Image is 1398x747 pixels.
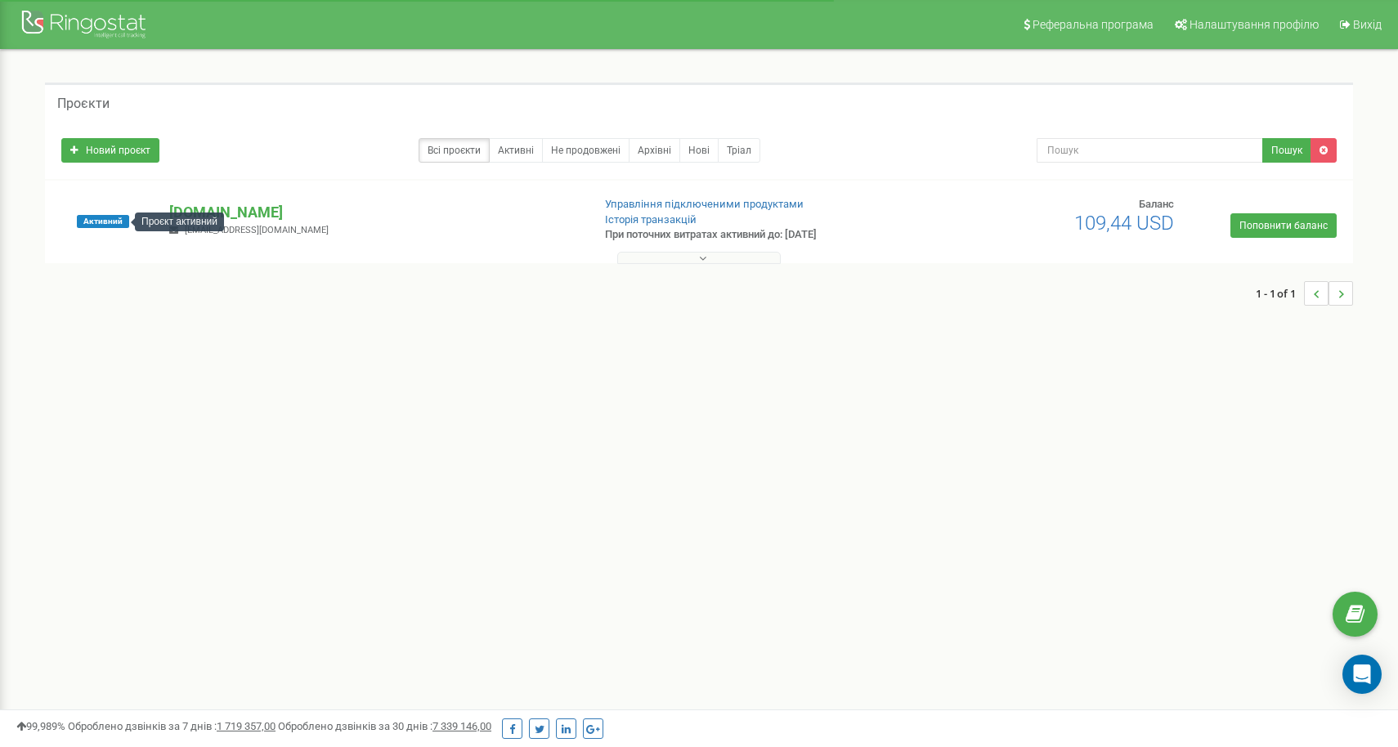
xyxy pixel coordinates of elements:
[77,215,129,228] span: Активний
[718,138,760,163] a: Тріал
[1342,655,1382,694] div: Open Intercom Messenger
[489,138,543,163] a: Активні
[1256,281,1304,306] span: 1 - 1 of 1
[605,213,697,226] a: Історія транзакцій
[542,138,630,163] a: Не продовжені
[605,198,804,210] a: Управління підключеними продуктами
[1033,18,1154,31] span: Реферальна програма
[1074,212,1174,235] span: 109,44 USD
[1256,265,1353,322] nav: ...
[419,138,490,163] a: Всі проєкти
[679,138,719,163] a: Нові
[629,138,680,163] a: Архівні
[1230,213,1337,238] a: Поповнити баланс
[1139,198,1174,210] span: Баланс
[68,720,276,732] span: Оброблено дзвінків за 7 днів :
[1190,18,1319,31] span: Налаштування профілю
[185,225,329,235] span: [EMAIL_ADDRESS][DOMAIN_NAME]
[169,202,578,223] p: [DOMAIN_NAME]
[16,720,65,732] span: 99,989%
[61,138,159,163] a: Новий проєкт
[135,212,224,231] div: Проєкт активний
[1353,18,1382,31] span: Вихід
[605,227,906,243] p: При поточних витратах активний до: [DATE]
[1037,138,1264,163] input: Пошук
[217,720,276,732] u: 1 719 357,00
[432,720,491,732] u: 7 339 146,00
[57,96,110,111] h5: Проєкти
[1262,138,1311,163] button: Пошук
[278,720,491,732] span: Оброблено дзвінків за 30 днів :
